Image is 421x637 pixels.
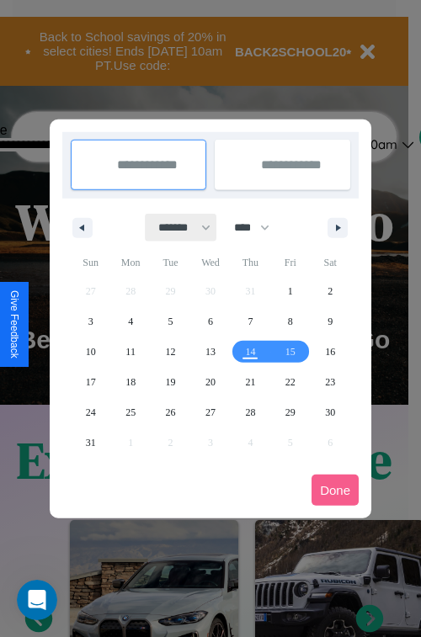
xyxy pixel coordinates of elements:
[110,367,150,397] button: 18
[270,249,310,276] span: Fri
[71,337,110,367] button: 10
[231,367,270,397] button: 21
[151,397,190,427] button: 26
[86,427,96,458] span: 31
[125,367,136,397] span: 18
[151,367,190,397] button: 19
[245,397,255,427] span: 28
[110,306,150,337] button: 4
[151,249,190,276] span: Tue
[110,249,150,276] span: Mon
[248,306,253,337] span: 7
[231,306,270,337] button: 7
[190,337,230,367] button: 13
[71,249,110,276] span: Sun
[231,397,270,427] button: 28
[270,367,310,397] button: 22
[231,249,270,276] span: Thu
[17,580,57,620] iframe: Intercom live chat
[86,397,96,427] span: 24
[285,337,296,367] span: 15
[311,306,350,337] button: 9
[128,306,133,337] span: 4
[88,306,93,337] span: 3
[208,306,213,337] span: 6
[311,276,350,306] button: 2
[325,337,335,367] span: 16
[325,397,335,427] span: 30
[110,397,150,427] button: 25
[311,249,350,276] span: Sat
[166,337,176,367] span: 12
[190,397,230,427] button: 27
[325,367,335,397] span: 23
[270,276,310,306] button: 1
[285,397,296,427] span: 29
[166,397,176,427] span: 26
[270,306,310,337] button: 8
[125,337,136,367] span: 11
[205,337,216,367] span: 13
[71,306,110,337] button: 3
[205,397,216,427] span: 27
[311,337,350,367] button: 16
[86,367,96,397] span: 17
[190,249,230,276] span: Wed
[71,367,110,397] button: 17
[328,306,333,337] span: 9
[151,337,190,367] button: 12
[231,337,270,367] button: 14
[328,276,333,306] span: 2
[151,306,190,337] button: 5
[71,427,110,458] button: 31
[86,337,96,367] span: 10
[311,397,350,427] button: 30
[270,397,310,427] button: 29
[71,397,110,427] button: 24
[312,475,359,506] button: Done
[288,276,293,306] span: 1
[190,306,230,337] button: 6
[311,367,350,397] button: 23
[205,367,216,397] span: 20
[168,306,173,337] span: 5
[270,337,310,367] button: 15
[166,367,176,397] span: 19
[110,337,150,367] button: 11
[190,367,230,397] button: 20
[245,367,255,397] span: 21
[288,306,293,337] span: 8
[285,367,296,397] span: 22
[8,290,20,358] div: Give Feedback
[125,397,136,427] span: 25
[245,337,255,367] span: 14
